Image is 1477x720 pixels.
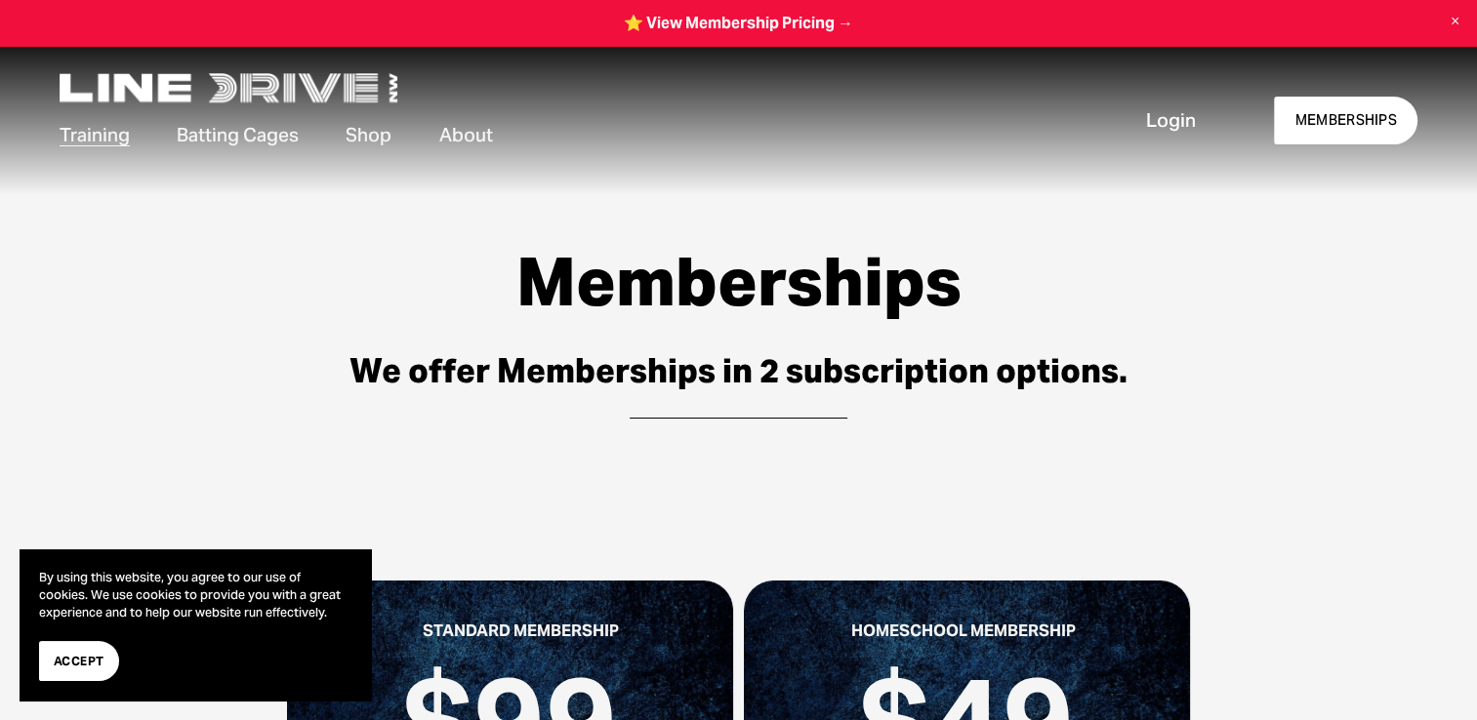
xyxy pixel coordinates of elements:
img: LineDrive NorthWest [60,73,397,102]
a: folder dropdown [439,120,493,150]
p: By using this website, you agree to our use of cookies. We use cookies to provide you with a grea... [39,569,351,621]
span: Batting Cages [177,122,299,148]
strong: STANDARD MEMBERSHIP [423,620,619,641]
a: Login [1146,107,1196,134]
a: folder dropdown [60,120,130,150]
section: Cookie banner [20,549,371,700]
span: Training [60,122,130,148]
button: Accept [39,641,119,681]
a: Shop [346,120,391,150]
a: MEMBERSHIPS [1274,97,1417,144]
span: Accept [54,652,104,670]
strong: HOMESCHOOL MEMBERSHIP [851,620,1076,641]
h3: We offer Memberships in 2 subscription options. [173,351,1303,392]
h1: Memberships [173,244,1303,320]
span: About [439,122,493,148]
a: folder dropdown [177,120,299,150]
